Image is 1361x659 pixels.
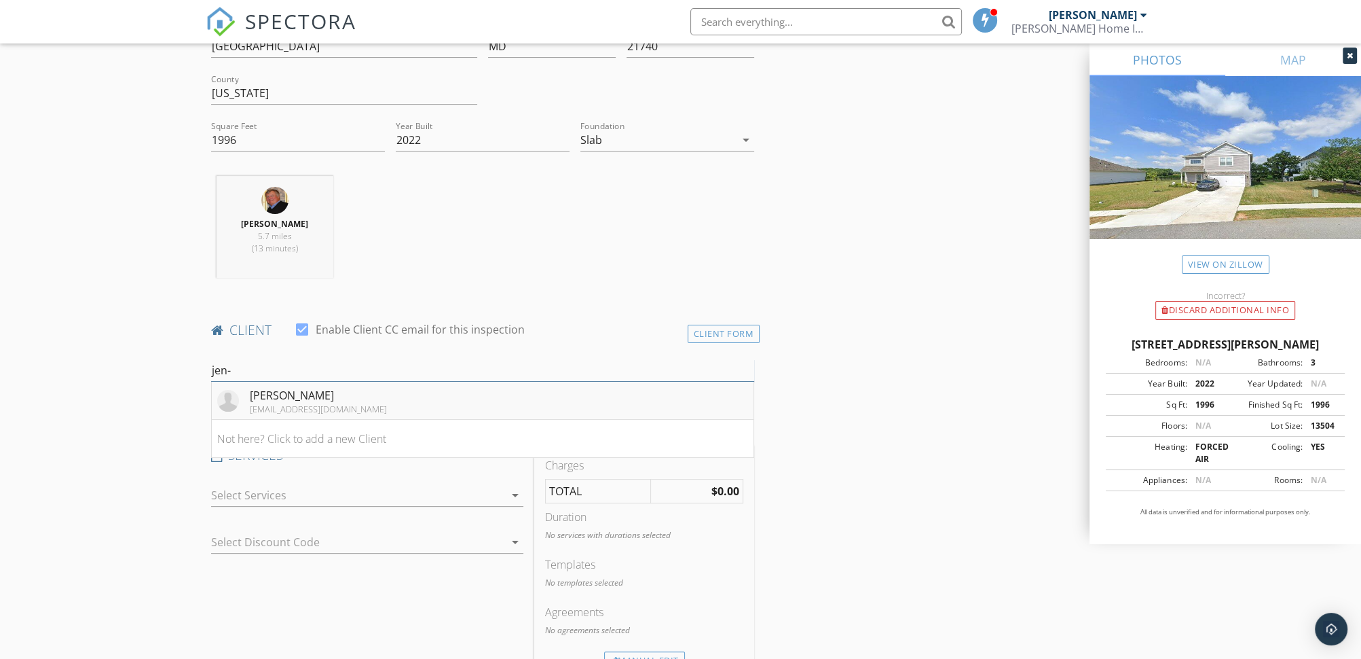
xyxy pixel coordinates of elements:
div: Floors: [1110,420,1187,432]
div: Appliances: [1110,474,1187,486]
div: Sq Ft: [1110,399,1187,411]
strong: $0.00 [711,484,739,499]
input: Search for a Client [211,359,755,382]
div: Discard Additional info [1155,301,1295,320]
p: No agreements selected [545,624,743,637]
input: Search everything... [690,8,962,35]
div: Year Updated: [1225,378,1302,390]
span: (13 minutes) [252,243,298,254]
div: Cooling: [1225,441,1302,465]
div: [EMAIL_ADDRESS][DOMAIN_NAME] [250,404,387,414]
div: 1996 [1187,399,1225,411]
span: N/A [1195,357,1210,368]
div: Agreements [545,604,743,620]
p: No services with durations selected [545,529,743,541]
div: Lot Size: [1225,420,1302,432]
div: 13504 [1302,420,1341,432]
div: Duration [545,509,743,525]
strong: [PERSON_NAME] [241,218,308,230]
div: Year Built: [1110,378,1187,390]
a: View on Zillow [1182,255,1269,274]
div: [PERSON_NAME] [1049,8,1137,22]
span: SPECTORA [245,7,356,35]
div: Bathrooms: [1225,357,1302,369]
i: arrow_drop_down [507,487,523,503]
div: Client Form [688,325,760,343]
div: YES [1302,441,1341,465]
td: TOTAL [545,480,650,503]
a: MAP [1225,43,1361,76]
span: N/A [1195,474,1210,486]
p: No templates selected [545,577,743,589]
a: PHOTOS [1089,43,1225,76]
div: Templates [545,556,743,573]
div: Charges [545,457,743,474]
img: default-user-f0147aede5fd5fa78ca7ade42f37bd4542148d508eef1c3d3ea960f66861d68b.jpg [217,390,239,412]
i: arrow_drop_down [738,132,754,148]
span: N/A [1310,474,1326,486]
span: N/A [1195,420,1210,431]
img: streetview [1089,76,1361,272]
span: N/A [1310,378,1326,389]
div: 1996 [1302,399,1341,411]
label: Enable Client CC email for this inspection [316,323,525,336]
div: Arnold's Home Inspection Services, LLC [1011,22,1147,35]
span: 5.7 miles [258,230,292,242]
div: 2022 [1187,378,1225,390]
img: arnold.jpg [261,187,288,214]
div: Finished Sq Ft: [1225,399,1302,411]
li: Not here? Click to add a new Client [212,420,754,458]
div: 3 [1302,357,1341,369]
i: arrow_drop_down [507,534,523,550]
h4: client [211,321,755,339]
a: SPECTORA [206,18,356,47]
div: Open Intercom Messenger [1315,613,1347,645]
div: FORCED AIR [1187,441,1225,465]
div: [STREET_ADDRESS][PERSON_NAME] [1106,336,1345,353]
div: Heating: [1110,441,1187,465]
div: Rooms: [1225,474,1302,486]
div: Incorrect? [1089,290,1361,301]
div: Bedrooms: [1110,357,1187,369]
div: Slab [580,134,602,146]
div: [PERSON_NAME] [250,387,387,404]
img: The Best Home Inspection Software - Spectora [206,7,236,37]
p: All data is unverified and for informational purposes only. [1106,507,1345,517]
